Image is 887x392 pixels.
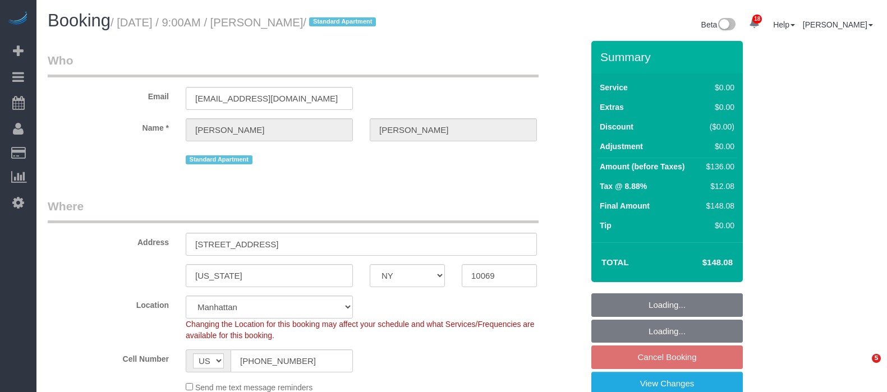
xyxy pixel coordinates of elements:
label: Location [39,296,177,311]
input: Zip Code [462,264,537,287]
span: 18 [752,15,762,24]
span: Send me text message reminders [195,383,312,392]
input: City [186,264,353,287]
strong: Total [601,257,629,267]
div: $0.00 [702,220,734,231]
label: Address [39,233,177,248]
input: Last Name [370,118,537,141]
a: Help [773,20,795,29]
span: Standard Apartment [186,155,252,164]
label: Tax @ 8.88% [600,181,647,192]
span: Booking [48,11,111,30]
label: Final Amount [600,200,650,211]
div: $0.00 [702,141,734,152]
input: Cell Number [231,349,353,372]
span: / [303,16,379,29]
label: Adjustment [600,141,643,152]
iframe: Intercom live chat [849,354,876,381]
label: Tip [600,220,612,231]
div: $148.08 [702,200,734,211]
h3: Summary [600,50,737,63]
label: Service [600,82,628,93]
label: Extras [600,102,624,113]
label: Name * [39,118,177,133]
legend: Where [48,198,539,223]
label: Discount [600,121,633,132]
legend: Who [48,52,539,77]
img: Automaid Logo [7,11,29,27]
img: New interface [717,18,736,33]
label: Email [39,87,177,102]
input: First Name [186,118,353,141]
div: $12.08 [702,181,734,192]
span: Standard Apartment [309,17,376,26]
span: Changing the Location for this booking may affect your schedule and what Services/Frequencies are... [186,320,535,340]
a: Beta [701,20,736,29]
label: Cell Number [39,349,177,365]
div: ($0.00) [702,121,734,132]
label: Amount (before Taxes) [600,161,684,172]
small: / [DATE] / 9:00AM / [PERSON_NAME] [111,16,379,29]
div: $0.00 [702,102,734,113]
a: 18 [743,11,765,36]
h4: $148.08 [669,258,733,268]
input: Email [186,87,353,110]
a: [PERSON_NAME] [803,20,873,29]
div: $136.00 [702,161,734,172]
span: 5 [872,354,881,363]
div: $0.00 [702,82,734,93]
